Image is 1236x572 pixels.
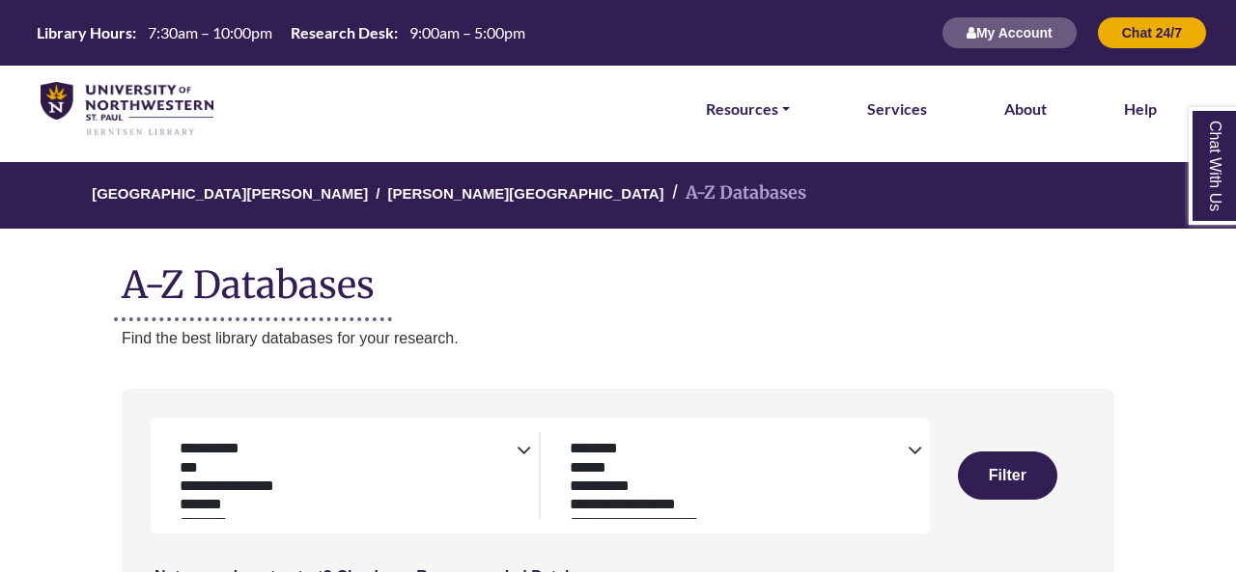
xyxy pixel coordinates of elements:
a: Hours Today [29,22,533,44]
select: Database Subject Filter [166,436,517,519]
a: My Account [941,24,1078,41]
h1: A-Z Databases [122,248,1114,307]
li: A-Z Databases [664,179,806,207]
table: Hours Today [29,22,533,41]
button: Submit for Search Results [958,451,1057,500]
a: [PERSON_NAME][GEOGRAPHIC_DATA] [387,182,663,202]
th: Research Desk: [283,22,399,42]
select: Database Types Filter [556,436,907,519]
span: 7:30am – 10:00pm [148,23,272,41]
a: Resources [706,96,790,122]
button: Chat 24/7 [1097,16,1207,49]
a: About [1004,96,1047,122]
img: library_home [41,82,213,137]
a: Help [1124,96,1157,122]
a: Services [867,96,927,122]
a: Chat 24/7 [1097,24,1207,41]
p: Find the best library databases for your research. [122,326,1114,351]
button: My Account [941,16,1078,49]
nav: breadcrumb [122,162,1114,229]
span: 9:00am – 5:00pm [409,23,525,41]
a: [GEOGRAPHIC_DATA][PERSON_NAME] [92,182,368,202]
th: Library Hours: [29,22,137,42]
